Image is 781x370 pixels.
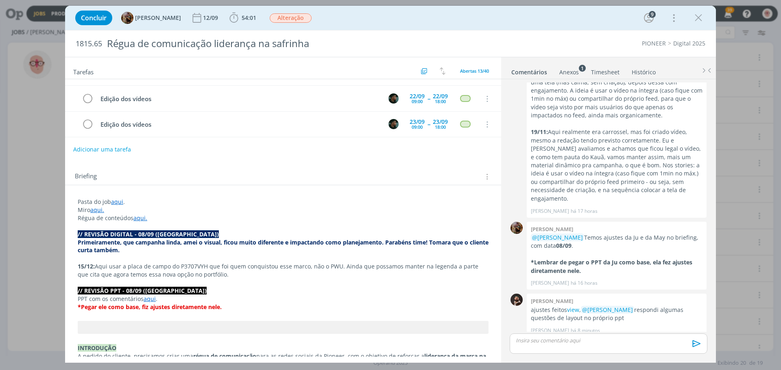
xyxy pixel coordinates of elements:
[78,352,489,368] p: A pedido do cliente, precisamos criar uma para as redes sociais da Pioneer, com o objetivo de ref...
[193,352,256,360] strong: régua de comunicação
[571,208,598,215] span: há 17 horas
[531,306,702,322] p: ajustes feitos , respondi algumas questões de layout no próprio ppt
[78,262,95,270] strong: 15/12:
[81,15,107,21] span: Concluir
[78,344,116,352] strong: INTRODUÇÃO
[510,222,523,234] img: A
[531,279,569,287] p: [PERSON_NAME]
[78,262,489,279] p: Aqui usar a placa de campo do P3707VYH que foi quem conquistou esse marco, não o PWU. Ainda que p...
[642,11,655,24] button: 9
[78,214,489,222] p: Régua de conteúdos
[531,297,573,305] b: [PERSON_NAME]
[121,12,181,24] button: A[PERSON_NAME]
[144,295,156,303] a: aqui
[78,238,490,254] strong: Primeiramente, que campanha linda, amei o visual, ficou muito diferente e impactando como planeja...
[631,65,656,76] a: Histórico
[78,230,219,238] strong: // REVISÃO DIGITAL - 08/09 ([GEOGRAPHIC_DATA])
[111,198,123,206] a: aqui
[203,15,220,21] div: 12/09
[567,306,579,314] a: view
[532,234,583,241] span: @[PERSON_NAME]
[433,119,448,125] div: 23/09
[78,303,222,311] strong: *Pegar ele como base, fiz ajustes diretamente nele.
[242,14,256,22] span: 54:01
[591,65,620,76] a: Timesheet
[78,287,207,294] strong: // REVISÃO PPT - 08/09 ([GEOGRAPHIC_DATA])
[531,258,692,274] strong: *Lembrar de pegar o PPT da Ju como base, ela fez ajustes diretamente nele.
[673,39,705,47] a: Digital 2025
[412,125,423,129] div: 09:00
[531,208,569,215] p: [PERSON_NAME]
[511,65,548,76] a: Comentários
[531,234,702,250] p: Temos ajustes da Ju e da May no briefing, com data .
[76,39,102,48] span: 1815.65
[388,119,399,129] img: K
[571,327,600,334] span: há 8 minutos
[410,93,425,99] div: 22/09
[387,93,399,105] button: K
[97,94,381,104] div: Edição dos vídeos
[435,99,446,104] div: 18:00
[556,242,572,249] strong: 08/09
[121,12,133,24] img: A
[269,13,312,23] button: Alteração
[582,306,633,314] span: @[PERSON_NAME]
[133,214,147,222] a: aqui.
[428,96,430,102] span: --
[387,118,399,130] button: K
[135,15,181,21] span: [PERSON_NAME]
[435,125,446,129] div: 18:00
[78,206,489,214] p: Miro
[571,279,598,287] span: há 16 horas
[78,198,489,206] p: Pasta do job .
[78,295,489,303] p: PPT com os comentários .
[73,66,94,76] span: Tarefas
[579,65,586,71] sup: 1
[531,70,702,120] p: O story funciona sozinho, mas vamos adicionar mais uma tela (mas calma, sem criação), depois dess...
[531,225,573,233] b: [PERSON_NAME]
[440,67,445,75] img: arrow-down-up.svg
[97,119,381,130] div: Edição dos vídeos
[410,119,425,125] div: 23/09
[433,93,448,99] div: 22/09
[510,294,523,306] img: D
[412,99,423,104] div: 09:00
[227,11,258,24] button: 54:01
[428,121,430,127] span: --
[649,11,656,18] div: 9
[90,206,104,214] a: aqui.
[73,142,131,157] button: Adicionar uma tarefa
[531,128,548,136] strong: 19/11:
[65,6,716,363] div: dialog
[388,93,399,104] img: K
[104,34,440,54] div: Régua de comunicação liderança na safrinha
[270,13,312,23] span: Alteração
[75,171,97,182] span: Briefing
[642,39,666,47] a: PIONEER
[531,327,569,334] p: [PERSON_NAME]
[460,68,489,74] span: Abertas 13/40
[559,68,579,76] div: Anexos
[531,128,702,203] p: Aqui realmente era carrossel, mas foi criado vídeo, mesmo a redação tendo previsto corretamente. ...
[75,11,112,25] button: Concluir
